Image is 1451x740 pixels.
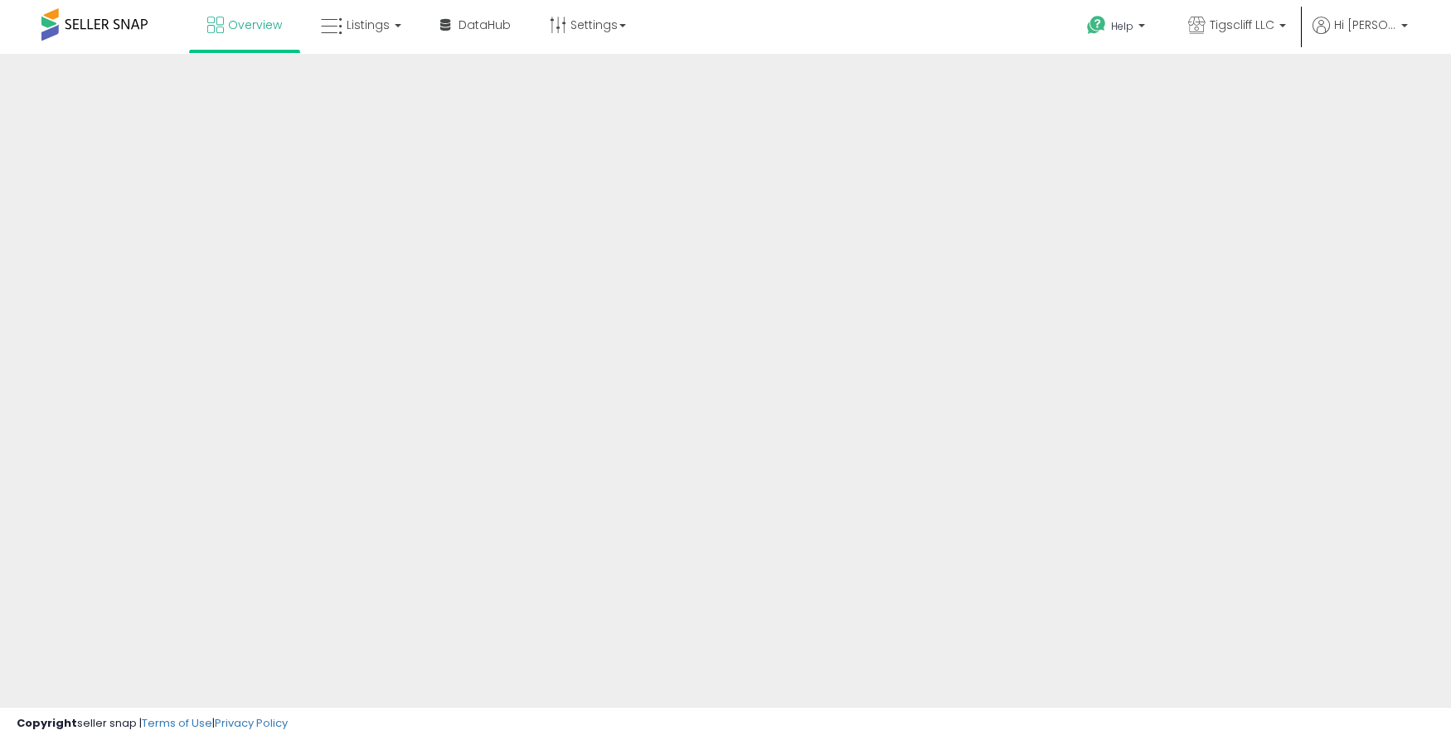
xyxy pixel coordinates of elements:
strong: Copyright [17,715,77,731]
span: Overview [228,17,282,33]
span: Hi [PERSON_NAME] [1334,17,1396,33]
a: Privacy Policy [215,715,288,731]
div: seller snap | | [17,716,288,732]
a: Terms of Use [142,715,212,731]
span: DataHub [459,17,511,33]
a: Hi [PERSON_NAME] [1313,17,1408,54]
span: Listings [347,17,390,33]
a: Help [1074,2,1162,54]
i: Get Help [1086,15,1107,36]
span: Tigscliff LLC [1210,17,1274,33]
span: Help [1111,19,1133,33]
